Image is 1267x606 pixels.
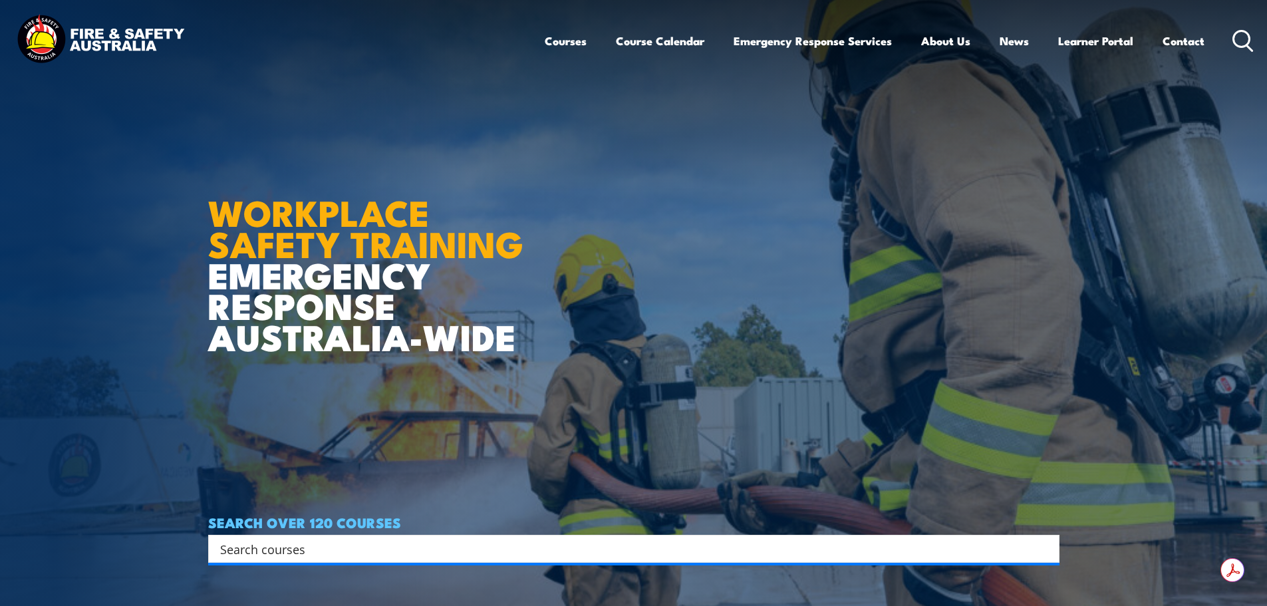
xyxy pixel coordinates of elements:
[208,163,533,352] h1: EMERGENCY RESPONSE AUSTRALIA-WIDE
[208,515,1059,530] h4: SEARCH OVER 120 COURSES
[1163,23,1204,59] a: Contact
[223,539,1033,558] form: Search form
[208,184,523,270] strong: WORKPLACE SAFETY TRAINING
[1058,23,1133,59] a: Learner Portal
[616,23,704,59] a: Course Calendar
[921,23,970,59] a: About Us
[545,23,587,59] a: Courses
[1036,539,1055,558] button: Search magnifier button
[734,23,892,59] a: Emergency Response Services
[1000,23,1029,59] a: News
[220,539,1030,559] input: Search input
